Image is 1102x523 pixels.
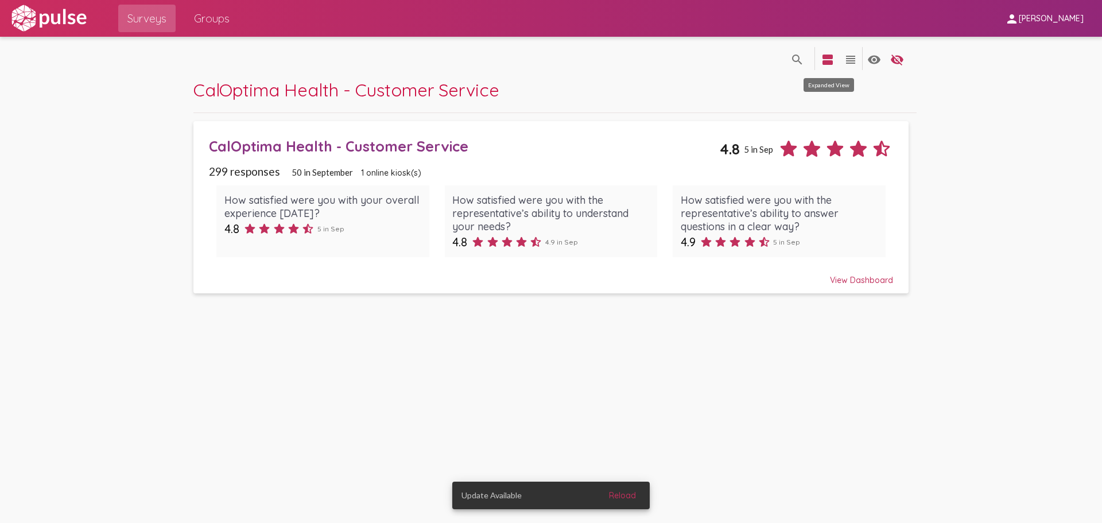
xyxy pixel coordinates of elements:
div: How satisfied were you with the representative’s ability to understand your needs? [452,193,649,233]
button: language [863,47,886,70]
span: 4.8 [720,140,740,158]
span: 299 responses [209,165,280,178]
span: Surveys [127,8,166,29]
span: 5 in Sep [744,144,773,154]
a: Surveys [118,5,176,32]
a: CalOptima Health - Customer Service4.85 in Sep299 responses50 in September1 online kiosk(s)How sa... [193,121,909,293]
div: CalOptima Health - Customer Service [209,137,720,155]
span: 4.8 [224,222,239,236]
button: language [886,47,909,70]
mat-icon: language [844,53,857,67]
span: 4.9 in Sep [545,238,578,246]
span: 4.8 [452,235,467,249]
img: white-logo.svg [9,4,88,33]
span: 50 in September [292,167,353,177]
span: 4.9 [681,235,696,249]
button: language [786,47,809,70]
span: 1 online kiosk(s) [361,168,421,178]
mat-icon: language [821,53,835,67]
span: [PERSON_NAME] [1019,14,1084,24]
div: How satisfied were you with the representative’s ability to answer questions in a clear way? [681,193,878,233]
div: How satisfied were you with your overall experience [DATE]? [224,193,421,220]
button: Reload [600,485,645,506]
button: [PERSON_NAME] [996,7,1093,29]
a: Groups [185,5,239,32]
mat-icon: language [890,53,904,67]
mat-icon: language [790,53,804,67]
span: Reload [609,490,636,501]
button: language [816,47,839,70]
mat-icon: person [1005,12,1019,26]
span: Update Available [461,490,522,501]
span: 5 in Sep [317,224,344,233]
mat-icon: language [867,53,881,67]
span: 5 in Sep [773,238,800,246]
div: View Dashboard [209,265,893,285]
span: Groups [194,8,230,29]
button: language [839,47,862,70]
span: CalOptima Health - Customer Service [193,79,499,101]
